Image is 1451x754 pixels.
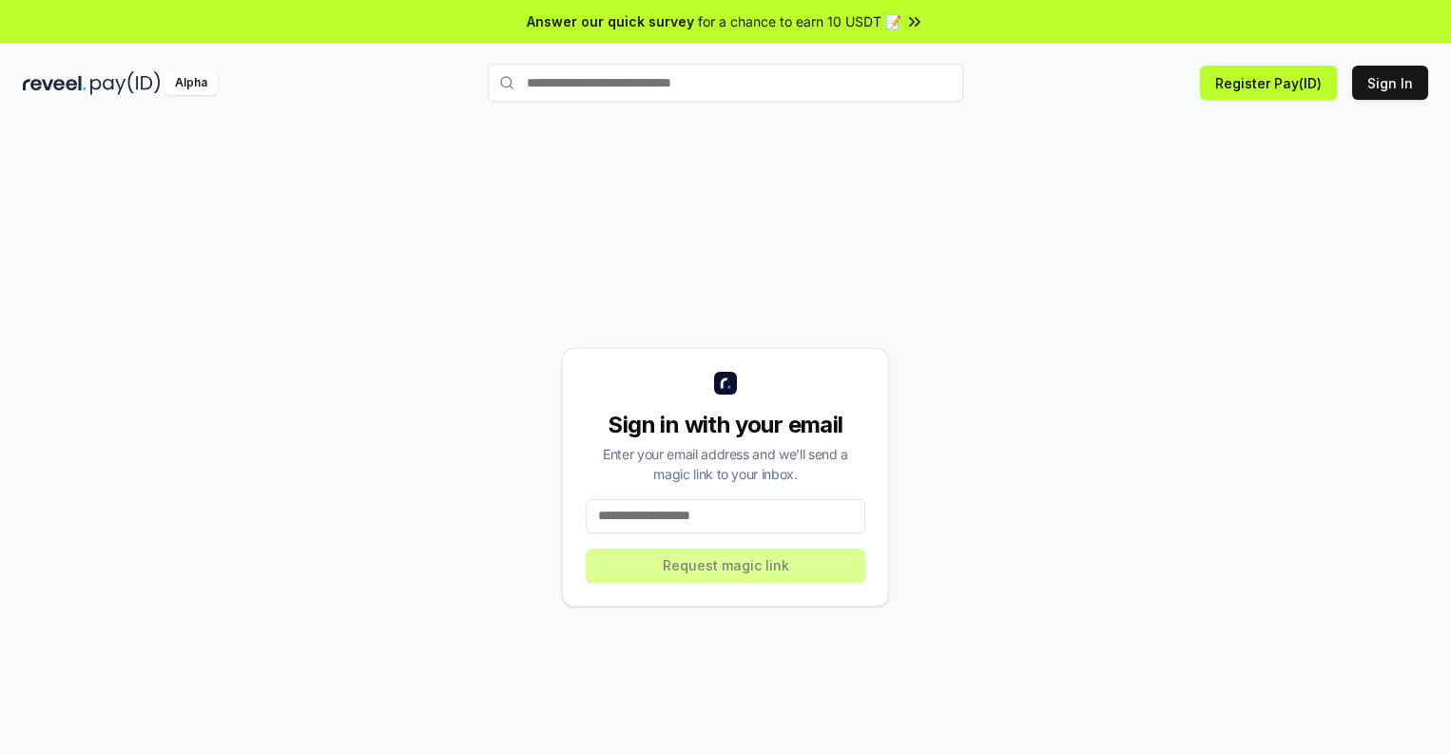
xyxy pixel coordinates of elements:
div: Sign in with your email [586,410,865,440]
div: Enter your email address and we’ll send a magic link to your inbox. [586,444,865,484]
img: reveel_dark [23,71,87,95]
span: for a chance to earn 10 USDT 📝 [698,11,901,31]
button: Sign In [1352,66,1428,100]
div: Alpha [164,71,218,95]
img: logo_small [714,372,737,395]
img: pay_id [90,71,161,95]
span: Answer our quick survey [527,11,694,31]
button: Register Pay(ID) [1200,66,1337,100]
